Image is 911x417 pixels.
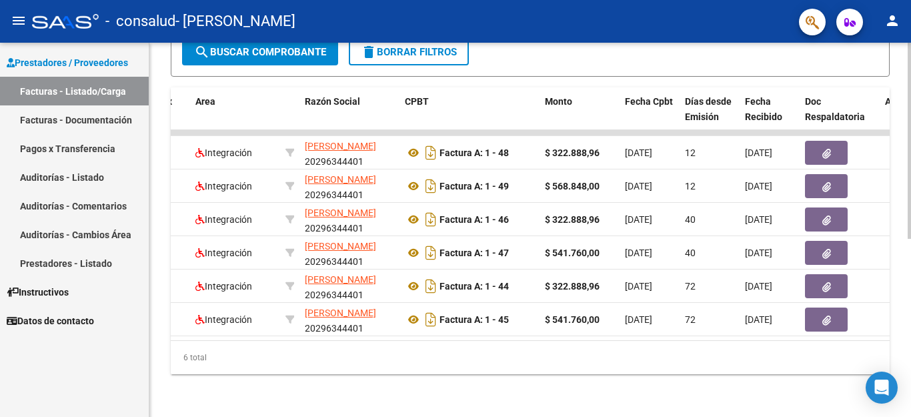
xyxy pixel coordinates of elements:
[422,209,439,230] i: Descargar documento
[422,276,439,297] i: Descargar documento
[195,181,252,191] span: Integración
[195,314,252,325] span: Integración
[182,39,338,65] button: Buscar Comprobante
[545,147,600,158] strong: $ 322.888,96
[685,314,696,325] span: 72
[7,55,128,70] span: Prestadores / Proveedores
[745,214,772,225] span: [DATE]
[685,96,732,122] span: Días desde Emisión
[805,96,865,122] span: Doc Respaldatoria
[540,87,620,146] datatable-header-cell: Monto
[745,248,772,258] span: [DATE]
[305,306,394,334] div: 20296344401
[305,308,376,318] span: [PERSON_NAME]
[11,13,27,29] mat-icon: menu
[800,87,880,146] datatable-header-cell: Doc Respaldatoria
[195,281,252,292] span: Integración
[399,87,540,146] datatable-header-cell: CPBT
[422,242,439,264] i: Descargar documento
[305,274,376,285] span: [PERSON_NAME]
[194,44,210,60] mat-icon: search
[305,172,394,200] div: 20296344401
[422,175,439,197] i: Descargar documento
[439,181,509,191] strong: Factura A: 1 - 49
[7,314,94,328] span: Datos de contacto
[195,147,252,158] span: Integración
[745,147,772,158] span: [DATE]
[171,341,890,374] div: 6 total
[194,46,326,58] span: Buscar Comprobante
[884,13,900,29] mat-icon: person
[745,181,772,191] span: [DATE]
[361,46,457,58] span: Borrar Filtros
[545,281,600,292] strong: $ 322.888,96
[625,281,652,292] span: [DATE]
[439,147,509,158] strong: Factura A: 1 - 48
[305,205,394,234] div: 20296344401
[625,248,652,258] span: [DATE]
[625,147,652,158] span: [DATE]
[545,314,600,325] strong: $ 541.760,00
[195,248,252,258] span: Integración
[305,141,376,151] span: [PERSON_NAME]
[685,281,696,292] span: 72
[105,7,175,36] span: - consalud
[7,285,69,300] span: Instructivos
[405,96,429,107] span: CPBT
[866,372,898,404] div: Open Intercom Messenger
[422,309,439,330] i: Descargar documento
[305,207,376,218] span: [PERSON_NAME]
[439,214,509,225] strong: Factura A: 1 - 46
[195,96,215,107] span: Area
[305,96,360,107] span: Razón Social
[305,174,376,185] span: [PERSON_NAME]
[305,139,394,167] div: 20296344401
[545,181,600,191] strong: $ 568.848,00
[439,314,509,325] strong: Factura A: 1 - 45
[349,39,469,65] button: Borrar Filtros
[740,87,800,146] datatable-header-cell: Fecha Recibido
[545,214,600,225] strong: $ 322.888,96
[685,214,696,225] span: 40
[361,44,377,60] mat-icon: delete
[625,214,652,225] span: [DATE]
[620,87,680,146] datatable-header-cell: Fecha Cpbt
[685,147,696,158] span: 12
[680,87,740,146] datatable-header-cell: Días desde Emisión
[190,87,280,146] datatable-header-cell: Area
[175,7,295,36] span: - [PERSON_NAME]
[685,248,696,258] span: 40
[545,96,572,107] span: Monto
[745,281,772,292] span: [DATE]
[299,87,399,146] datatable-header-cell: Razón Social
[625,314,652,325] span: [DATE]
[305,272,394,300] div: 20296344401
[545,248,600,258] strong: $ 541.760,00
[439,281,509,292] strong: Factura A: 1 - 44
[195,214,252,225] span: Integración
[625,181,652,191] span: [DATE]
[625,96,673,107] span: Fecha Cpbt
[745,314,772,325] span: [DATE]
[685,181,696,191] span: 12
[745,96,782,122] span: Fecha Recibido
[305,241,376,252] span: [PERSON_NAME]
[439,248,509,258] strong: Factura A: 1 - 47
[422,142,439,163] i: Descargar documento
[305,239,394,267] div: 20296344401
